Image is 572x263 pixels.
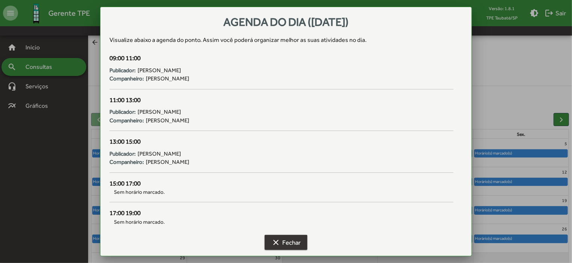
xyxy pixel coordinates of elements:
span: [PERSON_NAME] [146,158,189,166]
div: Visualize abaixo a agenda do ponto . Assim você poderá organizar melhor as suas atividades no dia. [109,36,463,45]
div: 17:00 19:00 [109,208,454,218]
span: [PERSON_NAME] [138,66,181,75]
div: 11:00 13:00 [109,95,454,105]
span: [PERSON_NAME] [138,108,181,116]
strong: Publicador: [109,66,136,75]
span: Sem horário marcado. [109,218,454,226]
span: Fechar [271,236,301,249]
strong: Publicador: [109,150,136,158]
div: 09:00 11:00 [109,53,454,63]
span: Agenda do dia ([DATE]) [223,15,349,28]
div: 13:00 15:00 [109,137,454,147]
div: 15:00 17:00 [109,179,454,189]
strong: Companheiro: [109,116,144,125]
strong: Companheiro: [109,74,144,83]
span: [PERSON_NAME] [146,116,189,125]
span: [PERSON_NAME] [146,74,189,83]
span: Sem horário marcado. [109,188,454,196]
mat-icon: clear [271,238,280,247]
strong: Publicador: [109,108,136,116]
span: [PERSON_NAME] [138,150,181,158]
button: Fechar [265,235,307,250]
strong: Companheiro: [109,158,144,166]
